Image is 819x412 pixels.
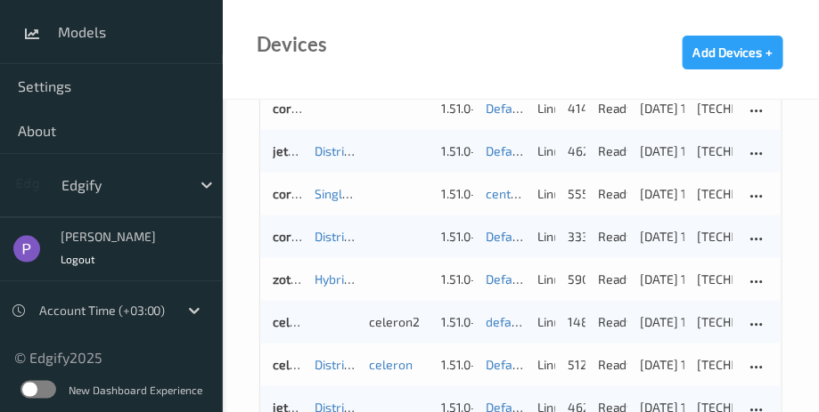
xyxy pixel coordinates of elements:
[598,100,627,117] p: ready
[315,186,435,201] a: Single-device Cluster
[537,228,555,246] p: linux
[697,185,733,203] div: [TECHNICAL_ID]
[369,313,429,331] div: celeron2
[537,142,555,160] p: linux
[568,271,586,288] div: 59018
[537,185,555,203] p: linux
[697,142,733,160] div: [TECHNICAL_ID]
[697,356,733,374] div: [TECHNICAL_ID]
[598,185,627,203] p: ready
[273,271,375,287] a: zotac-zbox3060-1
[441,228,474,246] div: 1.51.0-alpha.15
[486,271,583,287] a: Default model 1.x
[441,313,474,331] div: 1.51.0-alpha.15
[640,228,684,246] div: [DATE] 16:56:11
[315,229,465,244] a: Distributed_Cluster_Corei3
[441,100,474,117] div: 1.51.0-alpha.15
[697,313,733,331] div: [TECHNICAL_ID]
[640,313,684,331] div: [DATE] 16:56:11
[315,271,397,287] a: Hybrid_Cluster
[568,142,586,160] div: 4620
[568,313,586,331] div: 14854
[441,185,474,203] div: 1.51.0-alpha.15
[273,186,327,201] a: corei3-14
[598,142,627,160] p: ready
[640,185,684,203] div: [DATE] 16:56:11
[598,228,627,246] p: ready
[640,271,684,288] div: [DATE] 16:56:10
[697,228,733,246] div: [TECHNICAL_ID]
[486,143,583,158] a: Default model 1.x
[697,271,733,288] div: [TECHNICAL_ID]
[486,229,583,244] a: Default model 1.x
[598,313,627,331] p: ready
[697,100,733,117] div: [TECHNICAL_ID]
[683,36,783,69] button: Add Devices +
[315,357,473,372] a: Distributed_Cluster_Celeron
[537,356,555,374] p: linux
[486,357,583,372] a: Default model 1.x
[486,314,594,329] a: default 1711622154
[568,185,586,203] div: 5557
[640,356,684,374] div: [DATE] 16:56:11
[640,142,684,160] div: [DATE] 16:56:11
[369,357,413,372] a: celeron
[537,271,555,288] p: linux
[640,100,684,117] div: [DATE] 16:56:11
[537,100,555,117] p: linux
[273,357,329,372] a: celeron-2
[568,100,586,117] div: 4142
[568,356,586,374] div: 5121
[537,313,555,331] p: linux
[441,271,474,288] div: 1.51.0-alpha.15
[273,143,356,158] a: jetson-nano-4
[486,101,583,116] a: Default model 1.x
[568,228,586,246] div: 3330
[441,356,474,374] div: 1.51.0-alpha.15
[598,356,627,374] p: ready
[257,36,327,53] div: Devices
[273,229,321,244] a: corei3-3
[273,314,333,329] a: celeron-17
[441,142,474,160] div: 1.51.0-alpha.15
[315,143,495,158] a: Distributed_Cluster_JetsonNano
[598,271,627,288] p: ready
[273,101,321,116] a: corei3-2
